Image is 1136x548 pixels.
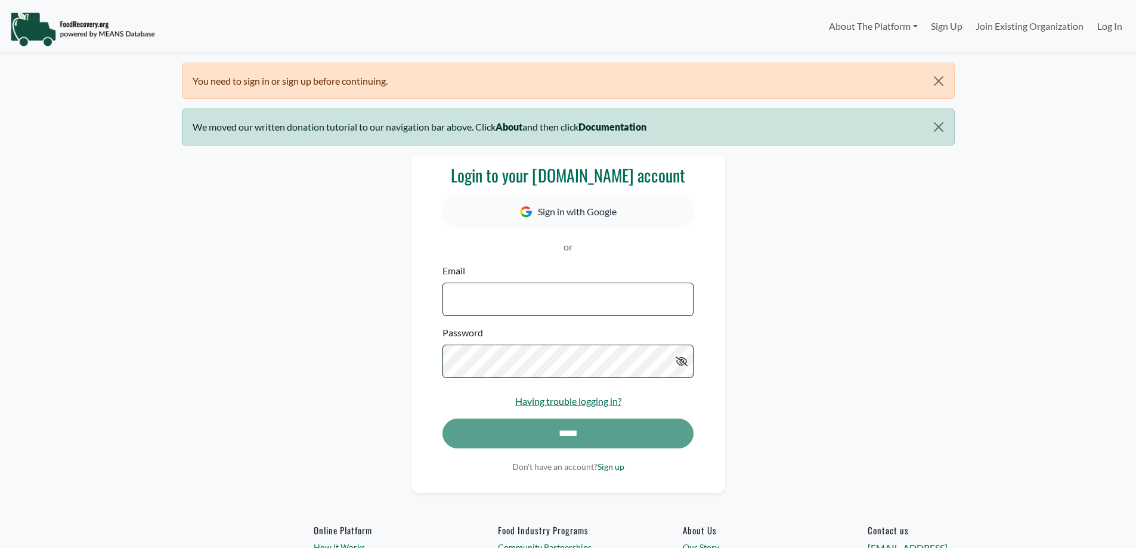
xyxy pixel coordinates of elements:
img: NavigationLogo_FoodRecovery-91c16205cd0af1ed486a0f1a7774a6544ea792ac00100771e7dd3ec7c0e58e41.png [10,11,155,47]
button: Close [923,109,954,145]
h3: Login to your [DOMAIN_NAME] account [442,165,693,185]
a: Join Existing Organization [969,14,1090,38]
b: Documentation [578,121,646,132]
a: Sign up [598,462,624,472]
button: Sign in with Google [442,196,693,228]
img: Google Icon [520,206,532,218]
b: About [496,121,522,132]
h6: Contact us [868,525,1007,535]
a: About The Platform [822,14,924,38]
h6: Online Platform [314,525,453,535]
a: Sign Up [924,14,969,38]
h6: Food Industry Programs [498,525,637,535]
p: or [442,240,693,254]
label: Password [442,326,483,340]
a: About Us [683,525,822,535]
label: Email [442,264,465,278]
div: You need to sign in or sign up before continuing. [182,63,955,99]
div: We moved our written donation tutorial to our navigation bar above. Click and then click [182,109,955,145]
a: Having trouble logging in? [515,395,621,407]
p: Don't have an account? [442,460,693,473]
a: Log In [1091,14,1129,38]
button: Close [923,63,954,99]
